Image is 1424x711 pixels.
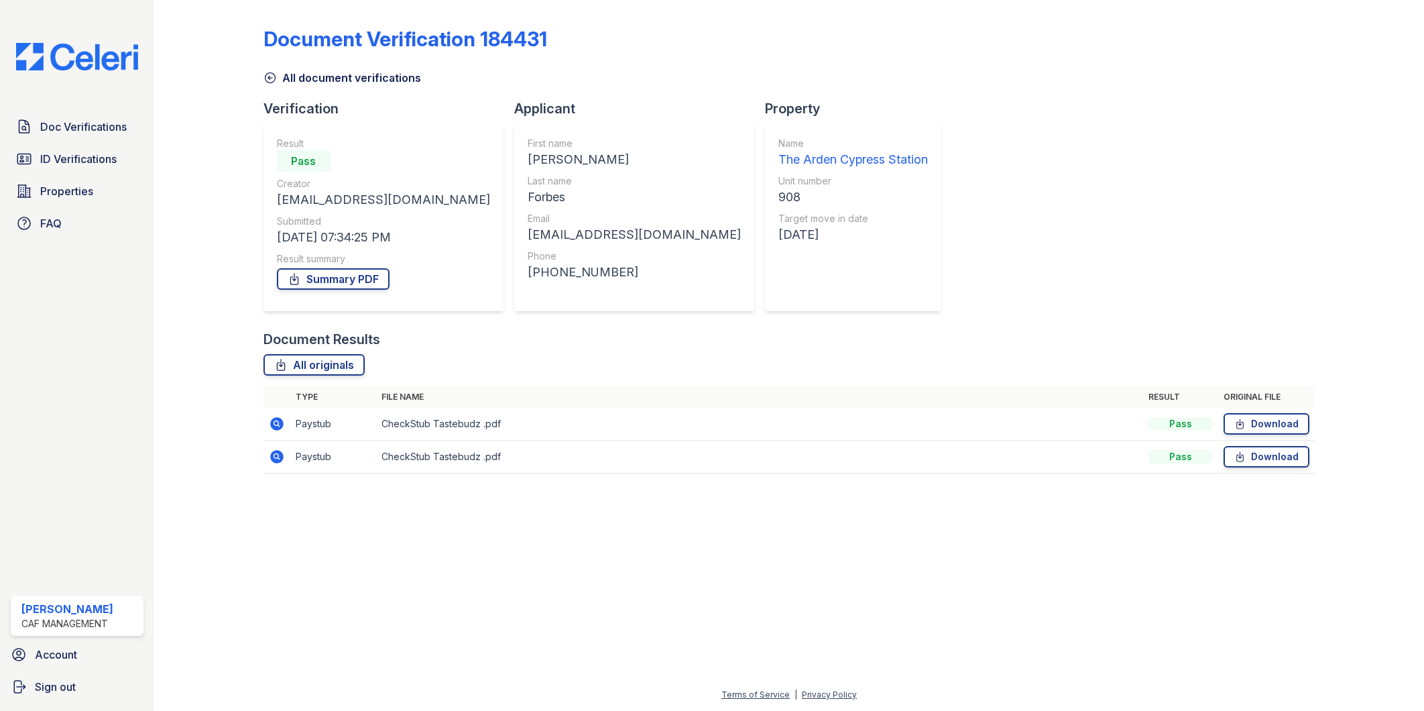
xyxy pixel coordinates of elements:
div: Applicant [514,99,765,118]
a: All document verifications [263,70,421,86]
div: CAF Management [21,617,113,631]
th: Type [290,386,376,408]
span: Doc Verifications [40,119,127,135]
span: Properties [40,183,93,199]
div: [PERSON_NAME] [528,150,741,169]
a: Download [1224,413,1309,435]
div: Pass [1148,417,1213,431]
div: First name [528,137,741,150]
div: Pass [277,150,331,172]
div: [DATE] [778,225,928,244]
div: Email [528,212,741,225]
span: Sign out [35,679,76,695]
div: Phone [528,250,741,263]
div: Pass [1148,450,1213,463]
div: [DATE] 07:34:25 PM [277,228,490,247]
a: Sign out [5,673,149,700]
div: Creator [277,177,490,190]
div: [PERSON_NAME] [21,601,113,617]
div: Name [778,137,928,150]
div: | [794,690,797,700]
div: Forbes [528,188,741,207]
div: Result [277,137,490,150]
div: Result summary [277,252,490,266]
div: [EMAIL_ADDRESS][DOMAIN_NAME] [277,190,490,209]
a: Summary PDF [277,268,390,290]
a: FAQ [11,210,143,237]
div: Document Results [263,330,380,349]
a: All originals [263,354,365,376]
span: ID Verifications [40,151,117,167]
a: Properties [11,178,143,205]
th: Result [1143,386,1218,408]
div: Verification [263,99,514,118]
a: Download [1224,446,1309,468]
span: Account [35,647,77,663]
td: CheckStub Tastebudz .pdf [376,441,1144,474]
a: Privacy Policy [802,690,857,700]
div: [PHONE_NUMBER] [528,263,741,282]
div: 908 [778,188,928,207]
div: Unit number [778,174,928,188]
td: Paystub [290,441,376,474]
div: [EMAIL_ADDRESS][DOMAIN_NAME] [528,225,741,244]
td: CheckStub Tastebudz .pdf [376,408,1144,441]
div: The Arden Cypress Station [778,150,928,169]
div: Submitted [277,215,490,228]
div: Last name [528,174,741,188]
a: Account [5,641,149,668]
th: File name [376,386,1144,408]
div: Property [765,99,952,118]
a: Doc Verifications [11,113,143,140]
a: Name The Arden Cypress Station [778,137,928,169]
div: Document Verification 184431 [263,27,547,51]
img: CE_Logo_Blue-a8612792a0a2168367f1c8372b55b34899dd931a85d93a1a3d3e32e68fde9ad4.png [5,43,149,70]
span: FAQ [40,215,62,231]
th: Original file [1218,386,1315,408]
div: Target move in date [778,212,928,225]
td: Paystub [290,408,376,441]
a: ID Verifications [11,146,143,172]
a: Terms of Service [721,690,790,700]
